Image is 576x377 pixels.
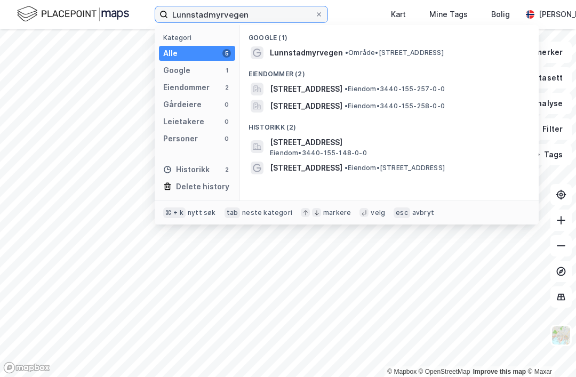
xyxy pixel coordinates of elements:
button: Filter [521,118,572,140]
div: Historikk (2) [240,115,539,134]
span: • [345,164,348,172]
a: Mapbox homepage [3,362,50,374]
div: Delete history [176,180,229,193]
span: • [345,49,348,57]
span: Eiendom • 3440-155-257-0-0 [345,85,445,93]
div: 0 [222,117,231,126]
button: Datasett [507,67,572,89]
span: Eiendom • [STREET_ADDRESS] [345,164,445,172]
div: Google (1) [240,25,539,44]
a: OpenStreetMap [419,368,470,375]
input: Søk på adresse, matrikkel, gårdeiere, leietakere eller personer [168,6,315,22]
div: Personer [163,132,198,145]
iframe: Chat Widget [523,326,576,377]
div: Historikk [163,163,210,176]
span: • [345,102,348,110]
span: [STREET_ADDRESS] [270,100,342,113]
div: Leietakere [163,115,204,128]
span: Lunnstadmyrvegen [270,46,343,59]
div: Kontrollprogram for chat [523,326,576,377]
button: Tags [522,144,572,165]
div: 0 [222,100,231,109]
a: Improve this map [473,368,526,375]
div: Kart [391,8,406,21]
div: ⌘ + k [163,207,186,218]
div: Eiendommer [163,81,210,94]
div: 5 [222,49,231,58]
div: neste kategori [242,208,292,217]
div: tab [225,207,241,218]
span: [STREET_ADDRESS] [270,83,342,95]
img: logo.f888ab2527a4732fd821a326f86c7f29.svg [17,5,129,23]
div: Bolig [491,8,510,21]
div: 1 [222,66,231,75]
div: Alle [163,47,178,60]
div: 2 [222,83,231,92]
span: Eiendom • 3440-155-258-0-0 [345,102,445,110]
span: Område • [STREET_ADDRESS] [345,49,444,57]
div: Mine Tags [429,8,468,21]
button: Analyse [510,93,572,114]
div: Gårdeiere [163,98,202,111]
div: 2 [222,165,231,174]
span: [STREET_ADDRESS] [270,136,526,149]
div: markere [323,208,351,217]
div: Eiendommer (2) [240,61,539,81]
div: 0 [222,134,231,143]
div: avbryt [412,208,434,217]
div: Kategori [163,34,235,42]
img: Z [551,325,571,346]
span: [STREET_ADDRESS] [270,162,342,174]
span: • [345,85,348,93]
a: Mapbox [387,368,417,375]
div: Google [163,64,190,77]
div: velg [371,208,385,217]
div: nytt søk [188,208,216,217]
span: Eiendom • 3440-155-148-0-0 [270,149,367,157]
div: esc [394,207,410,218]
